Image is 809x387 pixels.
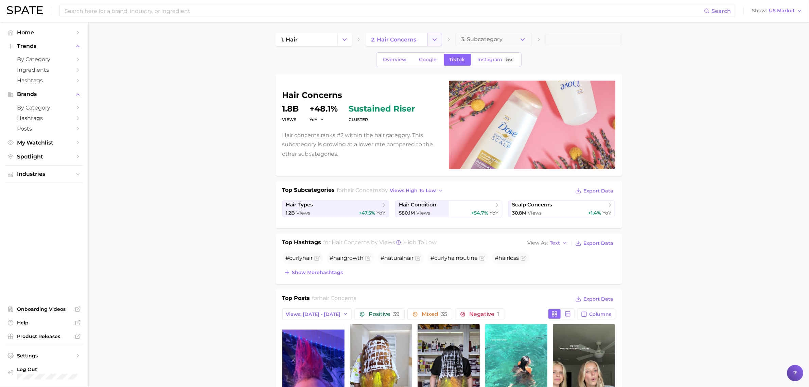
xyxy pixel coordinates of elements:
a: by Category [5,102,83,113]
span: Views [297,210,311,216]
span: high to low [403,239,437,246]
dd: +48.1% [310,105,338,113]
span: YoY [376,210,385,216]
dd: 1.8b [282,105,299,113]
span: Posts [17,125,71,132]
span: +1.4% [588,210,601,216]
span: hair concerns [319,295,356,301]
span: Google [419,57,437,63]
h1: Top Hashtags [282,238,321,248]
span: Mixed [422,312,447,317]
span: Industries [17,171,71,177]
span: Product Releases [17,333,71,339]
span: scalp concerns [512,202,552,208]
span: 1.2b [286,210,295,216]
span: Hashtags [17,77,71,84]
span: Overview [383,57,407,63]
span: # loss [495,255,519,261]
span: Hashtags [17,115,71,121]
p: Hair concerns ranks #2 within the hair category. This subcategory is growing at a lower rate comp... [282,131,441,158]
button: Flag as miscategorized or irrelevant [521,255,526,261]
span: hair [404,255,414,261]
span: +54.7% [471,210,488,216]
a: 1. hair [276,33,337,46]
span: #curly [286,255,313,261]
a: Google [414,54,443,66]
span: Text [550,241,560,245]
button: Trends [5,41,83,51]
a: 2. hair concerns [366,33,427,46]
a: Overview [377,54,412,66]
button: Export Data [574,294,615,304]
span: +47.5% [359,210,375,216]
span: My Watchlist [17,139,71,146]
span: Views [416,210,430,216]
span: Beta [506,57,512,63]
a: InstagramBeta [472,54,520,66]
button: Show morehashtags [282,268,345,277]
span: Export Data [584,188,614,194]
span: Show more hashtags [292,270,343,275]
span: hair [499,255,509,261]
button: views high to low [388,186,445,195]
span: #natural [381,255,414,261]
span: 3. Subcategory [461,36,503,43]
span: 580.1m [399,210,415,216]
span: View As [528,241,548,245]
input: Search here for a brand, industry, or ingredient [64,5,704,17]
button: Export Data [574,186,615,196]
a: My Watchlist [5,137,83,148]
span: by Category [17,104,71,111]
span: # growth [330,255,364,261]
button: Change Category [427,33,442,46]
button: Brands [5,89,83,99]
button: Columns [577,308,615,320]
button: ShowUS Market [750,6,804,15]
span: 1. hair [281,36,298,43]
a: hair condition580.1m Views+54.7% YoY [395,200,502,217]
span: 2. hair concerns [371,36,417,43]
span: hair [303,255,313,261]
button: Industries [5,169,83,179]
span: Brands [17,91,71,97]
a: Log out. Currently logged in with e-mail michelle.ng@mavbeautybrands.com. [5,364,83,382]
span: Onboarding Videos [17,306,71,312]
span: hair [448,255,458,261]
button: Flag as miscategorized or irrelevant [415,255,421,261]
span: Show [752,9,767,13]
button: Change Category [337,33,352,46]
span: Spotlight [17,153,71,160]
a: by Category [5,54,83,65]
span: hair concerns [344,187,381,193]
span: sustained riser [349,105,415,113]
button: Flag as miscategorized or irrelevant [365,255,371,261]
button: Views: [DATE] - [DATE] [282,308,352,320]
span: Export Data [584,240,614,246]
a: hair types1.2b Views+47.5% YoY [282,200,389,217]
a: Posts [5,123,83,134]
span: hair [334,255,344,261]
button: Export Data [574,238,615,248]
button: 3. Subcategory [456,33,532,46]
h2: for by Views [323,238,437,248]
span: Positive [369,312,400,317]
span: hair condition [399,202,436,208]
a: Hashtags [5,113,83,123]
a: TikTok [444,54,471,66]
span: hair concerns [332,239,370,246]
dt: Views [282,116,299,124]
span: hair types [286,202,313,208]
span: Settings [17,353,71,359]
span: Negative [469,312,499,317]
h1: hair concerns [282,91,441,99]
span: Home [17,29,71,36]
dt: cluster [349,116,415,124]
a: Ingredients [5,65,83,75]
span: YoY [490,210,498,216]
button: YoY [310,117,324,122]
span: YoY [602,210,611,216]
a: scalp concerns30.8m Views+1.4% YoY [508,200,615,217]
span: YoY [310,117,318,122]
a: Help [5,318,83,328]
a: Spotlight [5,151,83,162]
